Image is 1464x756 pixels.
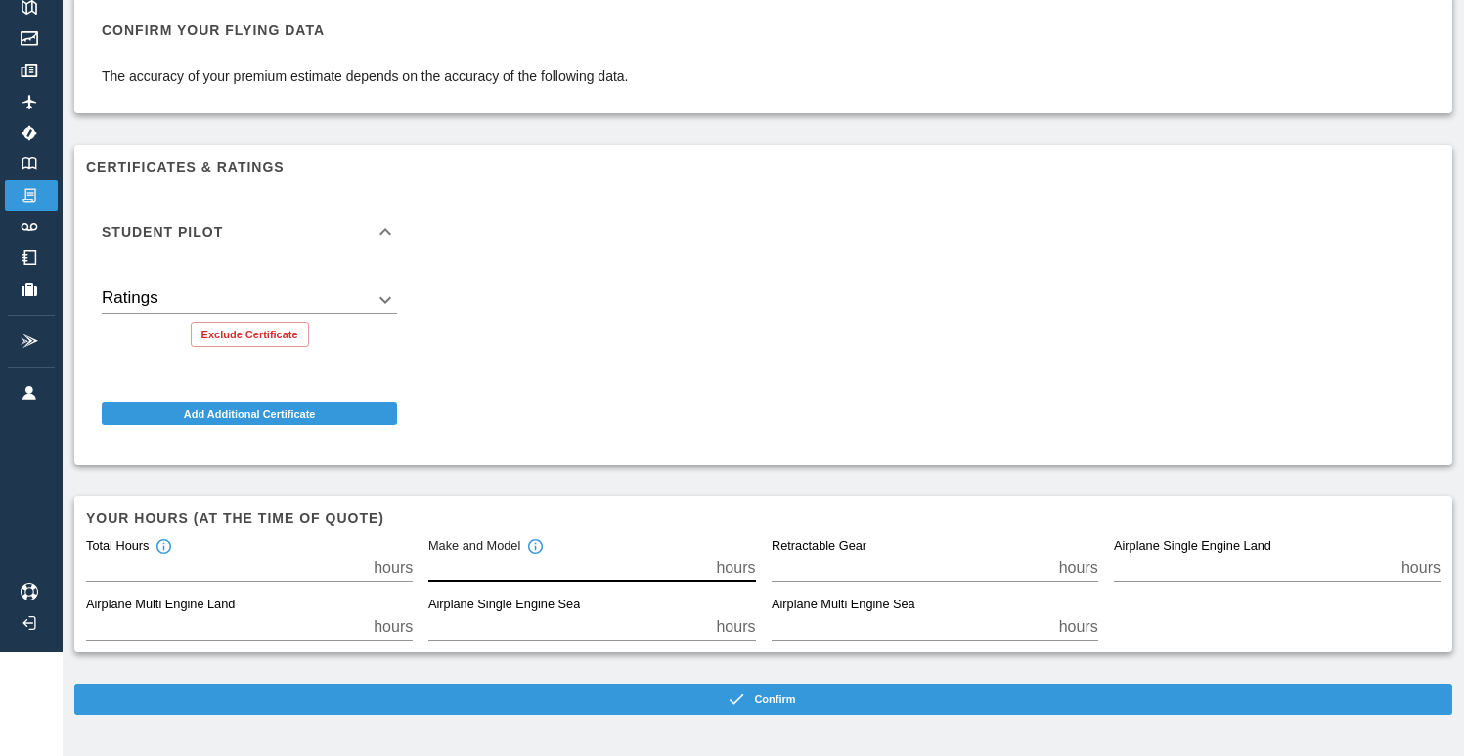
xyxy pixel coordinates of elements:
label: Airplane Multi Engine Land [86,597,235,614]
div: Total Hours [86,538,172,556]
div: Make and Model [428,538,544,556]
p: hours [374,615,413,639]
h6: Certificates & Ratings [86,156,1441,178]
label: Airplane Single Engine Sea [428,597,580,614]
h6: Your hours (at the time of quote) [86,508,1441,529]
button: Confirm [74,684,1452,715]
h6: Confirm your flying data [102,20,629,41]
label: Airplane Multi Engine Sea [772,597,915,614]
p: hours [1401,556,1441,580]
label: Retractable Gear [772,538,866,556]
p: The accuracy of your premium estimate depends on the accuracy of the following data. [102,67,629,86]
p: hours [716,556,755,580]
p: hours [1059,615,1098,639]
p: hours [716,615,755,639]
p: hours [374,556,413,580]
p: hours [1059,556,1098,580]
div: Student Pilot [86,200,413,263]
div: Student Pilot [86,263,413,363]
svg: Total hours in fixed-wing aircraft [155,538,172,556]
button: Exclude Certificate [191,322,309,347]
svg: Total hours in the make and model of the insured aircraft [527,538,545,556]
h6: Student Pilot [102,225,223,239]
label: Airplane Single Engine Land [1114,538,1271,556]
button: Add Additional Certificate [102,402,397,425]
